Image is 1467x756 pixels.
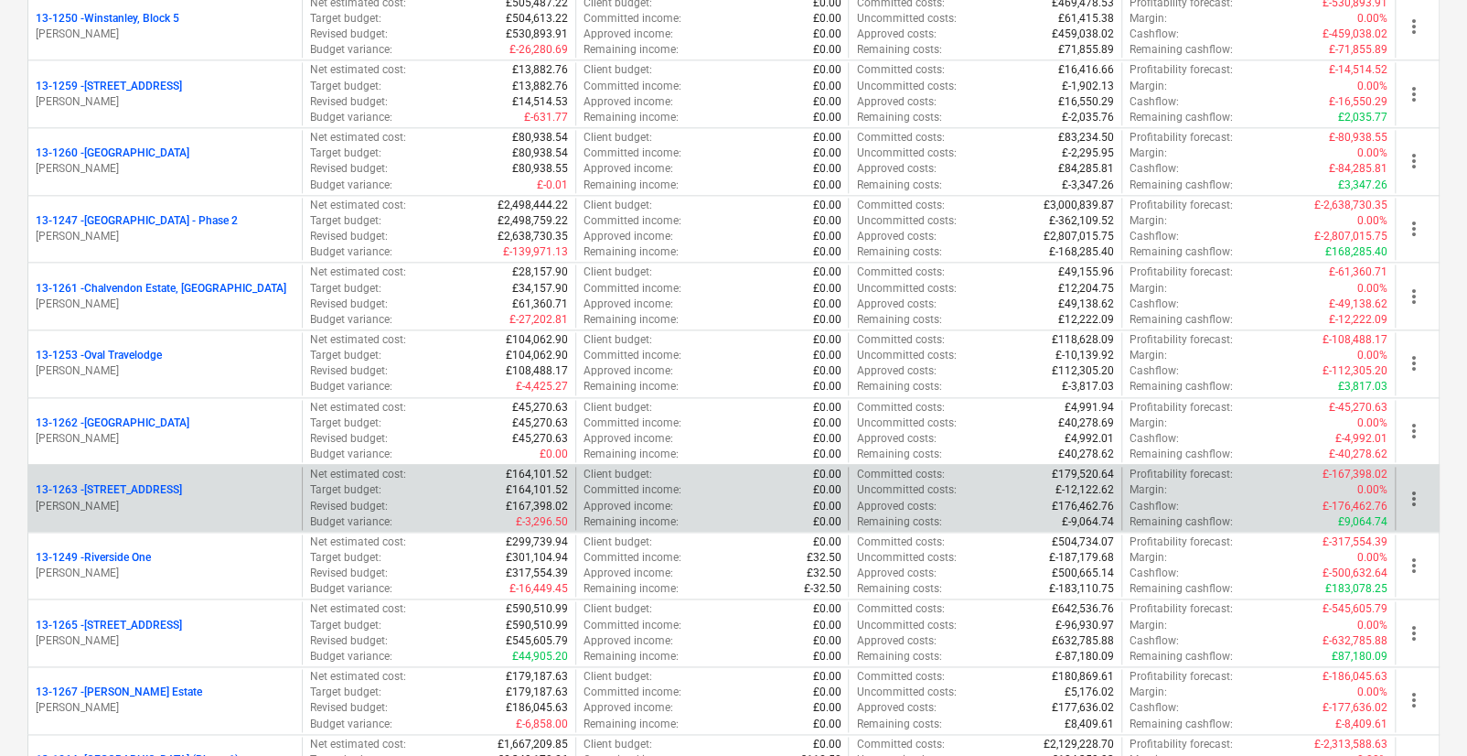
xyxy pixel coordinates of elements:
[856,198,944,213] p: Committed costs :
[584,400,652,416] p: Client budget :
[36,431,294,447] p: [PERSON_NAME]
[856,400,944,416] p: Committed costs :
[36,348,294,379] div: 13-1253 -Oval Travelodge[PERSON_NAME]
[1052,27,1114,42] p: £459,038.02
[1130,11,1167,27] p: Margin :
[1062,379,1114,394] p: £-3,817.03
[584,482,681,498] p: Committed income :
[36,618,294,649] div: 13-1265 -[STREET_ADDRESS][PERSON_NAME]
[512,297,568,312] p: £61,360.71
[310,161,388,177] p: Revised budget :
[506,27,568,42] p: £530,893.91
[36,550,294,581] div: 13-1249 -Riverside One[PERSON_NAME]
[36,146,189,161] p: 13-1260 - [GEOGRAPHIC_DATA]
[584,467,652,482] p: Client budget :
[1130,146,1167,161] p: Margin :
[36,161,294,177] p: [PERSON_NAME]
[1322,332,1387,348] p: £-108,488.17
[310,332,406,348] p: Net estimated cost :
[584,110,679,125] p: Remaining income :
[498,229,568,244] p: £2,638,730.35
[506,363,568,379] p: £108,488.17
[36,11,179,27] p: 13-1250 - Winstanley, Block 5
[1130,130,1233,146] p: Profitability forecast :
[310,447,392,462] p: Budget variance :
[509,42,568,58] p: £-26,280.69
[1357,281,1387,297] p: 0.00%
[36,633,294,649] p: [PERSON_NAME]
[36,416,189,431] p: 13-1262 - [GEOGRAPHIC_DATA]
[36,348,162,363] p: 13-1253 - Oval Travelodge
[1130,229,1179,244] p: Cashflow :
[310,482,381,498] p: Target budget :
[1322,363,1387,379] p: £-112,305.20
[1065,431,1114,447] p: £4,992.01
[584,94,673,110] p: Approved income :
[812,79,841,94] p: £0.00
[36,146,294,177] div: 13-1260 -[GEOGRAPHIC_DATA][PERSON_NAME]
[310,312,392,328] p: Budget variance :
[36,11,294,42] div: 13-1250 -Winstanley, Block 5[PERSON_NAME]
[1130,62,1233,78] p: Profitability forecast :
[856,379,941,394] p: Remaining costs :
[584,146,681,161] p: Committed income :
[1338,379,1387,394] p: £3,817.03
[1403,16,1425,38] span: more_vert
[310,379,392,394] p: Budget variance :
[1338,514,1387,530] p: £9,064.74
[856,447,941,462] p: Remaining costs :
[512,281,568,297] p: £34,157.90
[812,514,841,530] p: £0.00
[1403,218,1425,240] span: more_vert
[1130,514,1233,530] p: Remaining cashflow :
[1357,416,1387,431] p: 0.00%
[812,332,841,348] p: £0.00
[812,482,841,498] p: £0.00
[1130,379,1233,394] p: Remaining cashflow :
[1403,286,1425,308] span: more_vert
[516,514,568,530] p: £-3,296.50
[584,130,652,146] p: Client budget :
[1130,198,1233,213] p: Profitability forecast :
[516,379,568,394] p: £-4,425.27
[584,229,673,244] p: Approved income :
[506,482,568,498] p: £164,101.52
[1314,198,1387,213] p: £-2,638,730.35
[310,229,388,244] p: Revised budget :
[584,281,681,297] p: Committed income :
[1130,79,1167,94] p: Margin :
[812,400,841,416] p: £0.00
[310,416,381,431] p: Target budget :
[1130,94,1179,110] p: Cashflow :
[1335,431,1387,447] p: £-4,992.01
[1130,499,1179,514] p: Cashflow :
[1329,161,1387,177] p: £-84,285.81
[856,265,944,280] p: Committed costs :
[1058,42,1114,58] p: £71,855.89
[1062,178,1114,193] p: £-3,347.26
[1403,488,1425,510] span: more_vert
[1130,281,1167,297] p: Margin :
[812,229,841,244] p: £0.00
[1322,467,1387,482] p: £-167,398.02
[36,281,294,312] div: 13-1261 -Chalvendon Estate, [GEOGRAPHIC_DATA][PERSON_NAME]
[584,62,652,78] p: Client budget :
[512,400,568,416] p: £45,270.63
[1058,265,1114,280] p: £49,155.96
[512,130,568,146] p: £80,938.54
[36,363,294,379] p: [PERSON_NAME]
[36,27,294,42] p: [PERSON_NAME]
[1357,146,1387,161] p: 0.00%
[506,467,568,482] p: £164,101.52
[1403,555,1425,577] span: more_vert
[1130,312,1233,328] p: Remaining cashflow :
[512,94,568,110] p: £14,514.53
[36,79,182,94] p: 13-1259 - [STREET_ADDRESS]
[1062,79,1114,94] p: £-1,902.13
[812,94,841,110] p: £0.00
[812,11,841,27] p: £0.00
[310,281,381,297] p: Target budget :
[856,161,936,177] p: Approved costs :
[1058,62,1114,78] p: £16,416.66
[1130,297,1179,312] p: Cashflow :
